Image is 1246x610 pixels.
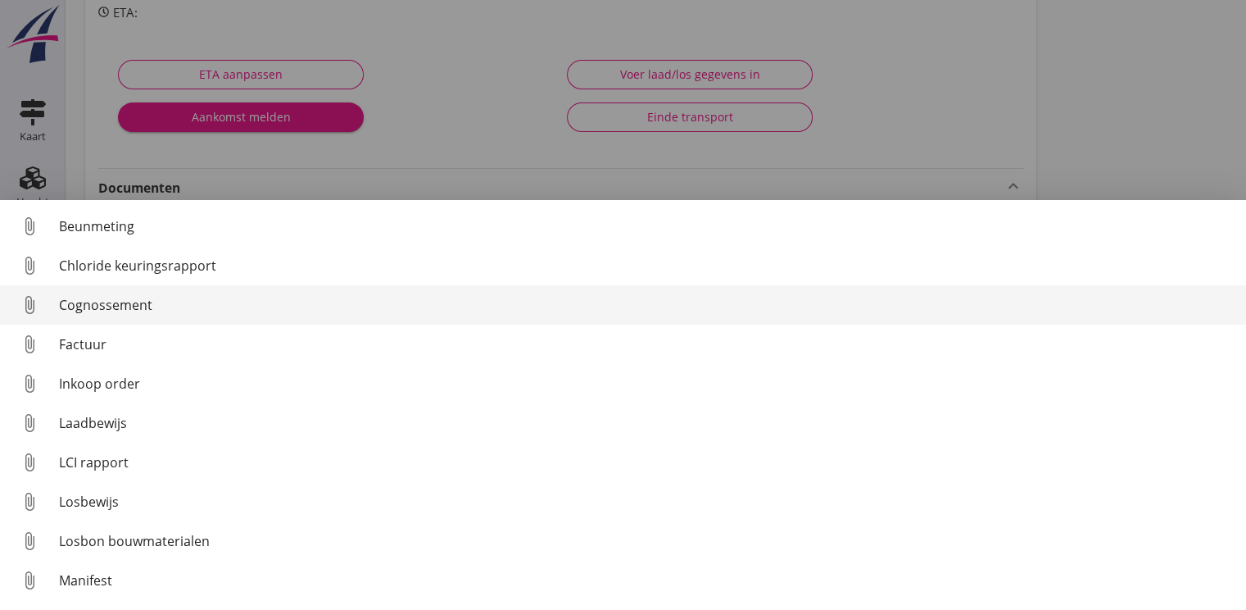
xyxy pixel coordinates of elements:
div: Losbon bouwmaterialen [59,531,1233,551]
i: attach_file [16,567,43,594]
i: attach_file [16,410,43,436]
div: Laadbewijs [59,413,1233,433]
i: attach_file [16,331,43,357]
div: Factuur [59,335,1233,354]
i: attach_file [16,489,43,515]
i: attach_file [16,253,43,279]
i: attach_file [16,292,43,318]
div: Inkoop order [59,374,1233,394]
i: attach_file [16,449,43,476]
div: Losbewijs [59,492,1233,512]
div: Chloride keuringsrapport [59,256,1233,275]
i: attach_file [16,213,43,239]
i: attach_file [16,528,43,554]
i: attach_file [16,371,43,397]
div: Beunmeting [59,216,1233,236]
div: LCI rapport [59,453,1233,472]
div: Cognossement [59,295,1233,315]
div: Manifest [59,571,1233,590]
